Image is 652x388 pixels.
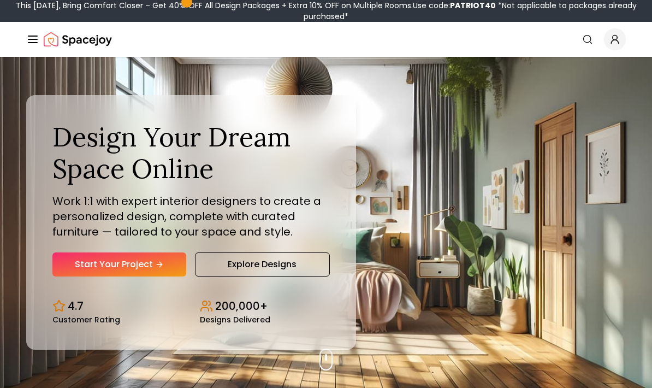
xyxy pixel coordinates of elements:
[52,193,330,239] p: Work 1:1 with expert interior designers to create a personalized design, complete with curated fu...
[52,316,120,324] small: Customer Rating
[52,290,330,324] div: Design stats
[26,22,626,57] nav: Global
[52,121,330,184] h1: Design Your Dream Space Online
[68,298,84,314] p: 4.7
[200,316,270,324] small: Designs Delivered
[215,298,268,314] p: 200,000+
[52,252,186,277] a: Start Your Project
[44,28,112,50] img: Spacejoy Logo
[195,252,330,277] a: Explore Designs
[44,28,112,50] a: Spacejoy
